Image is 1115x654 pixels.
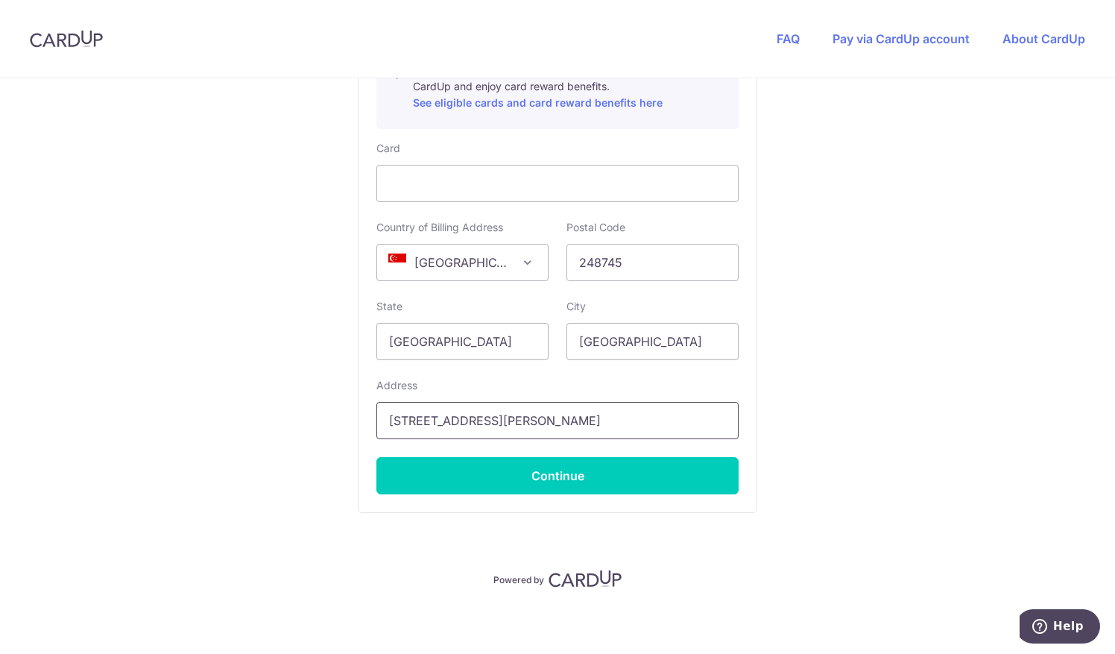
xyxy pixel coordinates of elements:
[413,64,726,112] p: Pay with your credit card for this and other payments on CardUp and enjoy card reward benefits.
[376,244,549,281] span: Singapore
[376,457,739,494] button: Continue
[549,570,622,588] img: CardUp
[376,220,503,235] label: Country of Billing Address
[376,299,402,314] label: State
[389,174,726,192] iframe: Secure card payment input frame
[566,244,739,281] input: Example 123456
[377,245,548,280] span: Singapore
[493,571,544,586] p: Powered by
[376,141,400,156] label: Card
[30,30,103,48] img: CardUp
[1020,609,1100,647] iframe: Opens a widget where you can find more information
[833,31,970,46] a: Pay via CardUp account
[376,378,417,393] label: Address
[413,96,663,109] a: See eligible cards and card reward benefits here
[1002,31,1085,46] a: About CardUp
[566,220,625,235] label: Postal Code
[777,31,800,46] a: FAQ
[566,299,586,314] label: City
